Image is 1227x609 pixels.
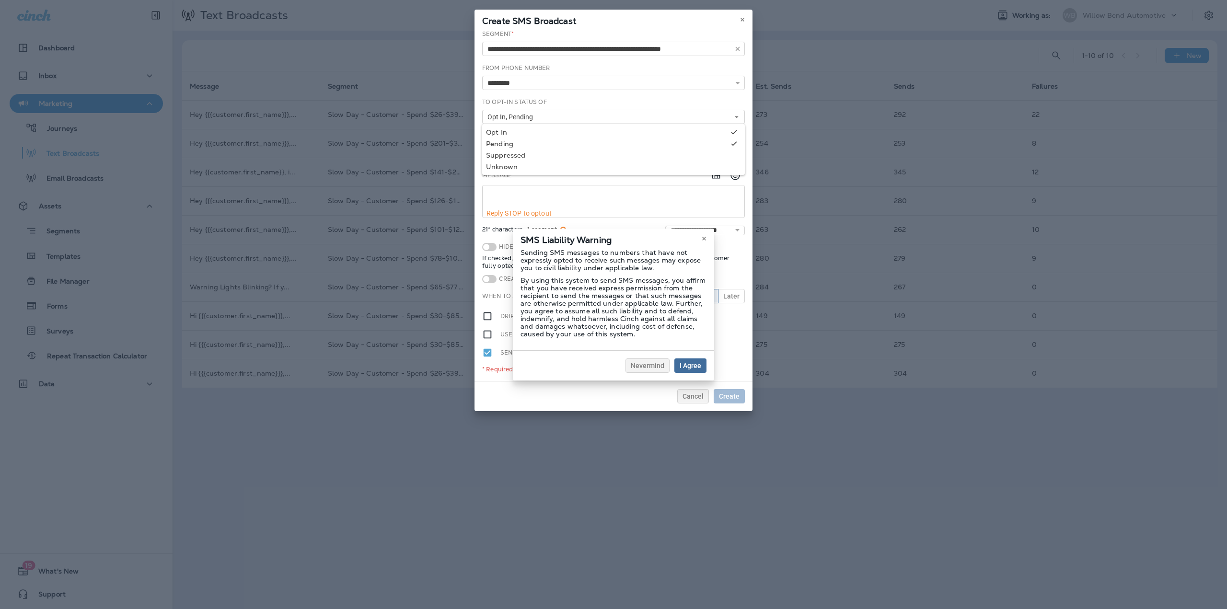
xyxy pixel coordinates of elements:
div: SMS Liability Warning [513,229,714,249]
button: Nevermind [625,358,670,373]
p: By using this system to send SMS messages, you affirm that you have received express permission f... [521,276,706,338]
span: I Agree [680,362,701,369]
p: Sending SMS messages to numbers that have not expressly opted to receive such messages may expose... [521,249,706,272]
span: Nevermind [631,362,664,369]
button: I Agree [674,358,706,373]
